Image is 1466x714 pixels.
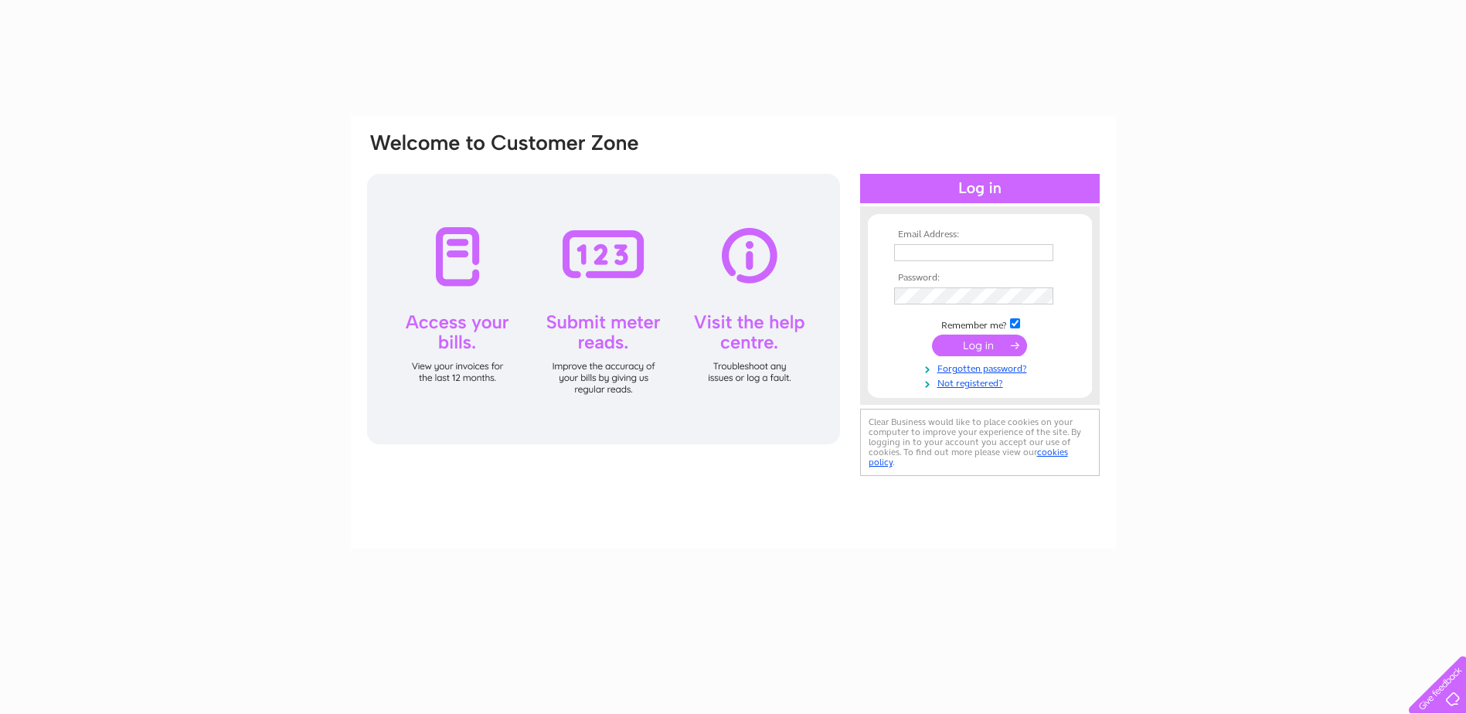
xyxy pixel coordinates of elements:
[894,360,1070,375] a: Forgotten password?
[890,273,1070,284] th: Password:
[894,375,1070,389] a: Not registered?
[890,316,1070,331] td: Remember me?
[890,229,1070,240] th: Email Address:
[860,409,1100,476] div: Clear Business would like to place cookies on your computer to improve your experience of the sit...
[869,447,1068,467] a: cookies policy
[932,335,1027,356] input: Submit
